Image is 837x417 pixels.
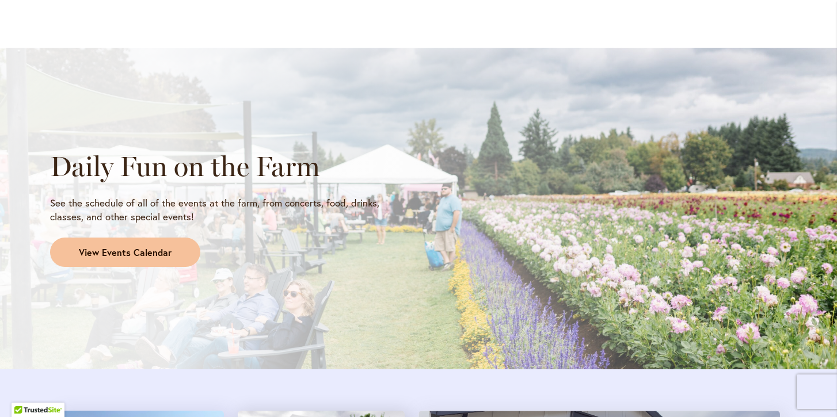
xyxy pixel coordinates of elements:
p: See the schedule of all of the events at the farm, from concerts, food, drinks, classes, and othe... [50,196,408,224]
span: View Events Calendar [79,246,172,259]
h2: Daily Fun on the Farm [50,150,408,182]
a: View Events Calendar [50,238,200,267]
